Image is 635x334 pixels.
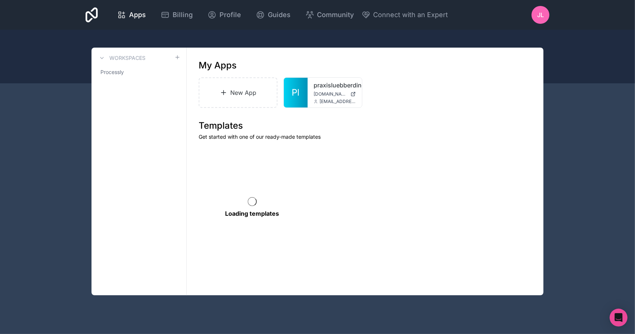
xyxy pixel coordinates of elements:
[173,10,193,20] span: Billing
[373,10,448,20] span: Connect with an Expert
[199,120,532,132] h1: Templates
[362,10,448,20] button: Connect with an Expert
[314,91,347,97] span: [DOMAIN_NAME]
[199,133,532,141] p: Get started with one of our ready-made templates
[299,7,360,23] a: Community
[537,10,544,19] span: JL
[155,7,199,23] a: Billing
[97,65,180,79] a: Processly
[202,7,247,23] a: Profile
[250,7,296,23] a: Guides
[129,10,146,20] span: Apps
[314,91,356,97] a: [DOMAIN_NAME]
[199,60,237,71] h1: My Apps
[225,209,279,218] p: Loading templates
[292,87,299,99] span: Pl
[219,10,241,20] span: Profile
[284,78,308,107] a: Pl
[314,81,356,90] a: praxisluebberding
[100,68,124,76] span: Processly
[268,10,291,20] span: Guides
[97,54,145,62] a: Workspaces
[199,77,278,108] a: New App
[320,99,356,105] span: [EMAIL_ADDRESS][DOMAIN_NAME]
[111,7,152,23] a: Apps
[109,54,145,62] h3: Workspaces
[317,10,354,20] span: Community
[610,309,628,327] div: Open Intercom Messenger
